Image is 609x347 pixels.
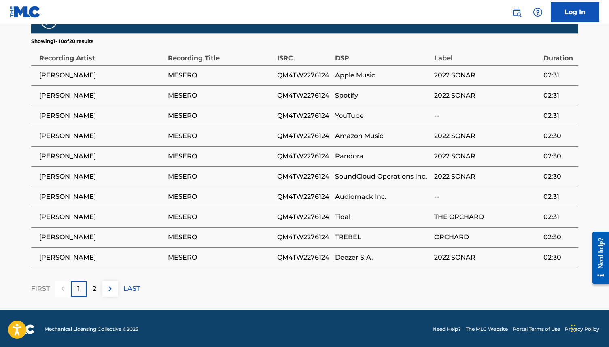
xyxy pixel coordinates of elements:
[543,253,574,262] span: 02:30
[565,326,599,333] a: Privacy Policy
[434,111,539,121] span: --
[434,253,539,262] span: 2022 SONAR
[39,192,164,202] span: [PERSON_NAME]
[543,111,574,121] span: 02:31
[277,253,331,262] span: QM4TW2276124
[543,70,574,80] span: 02:31
[168,131,273,141] span: MESERO
[509,4,525,20] a: Public Search
[335,45,430,63] div: DSP
[123,284,140,294] p: LAST
[168,232,273,242] span: MESERO
[513,326,560,333] a: Portal Terms of Use
[39,253,164,262] span: [PERSON_NAME]
[168,91,273,100] span: MESERO
[168,45,273,63] div: Recording Title
[335,70,430,80] span: Apple Music
[434,131,539,141] span: 2022 SONAR
[39,45,164,63] div: Recording Artist
[335,212,430,222] span: Tidal
[569,308,609,347] iframe: Chat Widget
[10,6,41,18] img: MLC Logo
[39,131,164,141] span: [PERSON_NAME]
[533,7,543,17] img: help
[168,172,273,181] span: MESERO
[433,326,461,333] a: Need Help?
[434,232,539,242] span: ORCHARD
[543,91,574,100] span: 02:31
[39,91,164,100] span: [PERSON_NAME]
[335,172,430,181] span: SoundCloud Operations Inc.
[434,172,539,181] span: 2022 SONAR
[543,172,574,181] span: 02:30
[39,111,164,121] span: [PERSON_NAME]
[543,151,574,161] span: 02:30
[39,212,164,222] span: [PERSON_NAME]
[466,326,508,333] a: The MLC Website
[168,192,273,202] span: MESERO
[335,253,430,262] span: Deezer S.A.
[277,45,331,63] div: ISRC
[335,91,430,100] span: Spotify
[543,192,574,202] span: 02:31
[39,232,164,242] span: [PERSON_NAME]
[277,192,331,202] span: QM4TW2276124
[543,232,574,242] span: 02:30
[168,111,273,121] span: MESERO
[434,212,539,222] span: THE ORCHARD
[93,284,96,294] p: 2
[39,70,164,80] span: [PERSON_NAME]
[434,45,539,63] div: Label
[512,7,522,17] img: search
[277,232,331,242] span: QM4TW2276124
[277,111,331,121] span: QM4TW2276124
[77,284,80,294] p: 1
[434,91,539,100] span: 2022 SONAR
[434,192,539,202] span: --
[586,225,609,290] iframe: Resource Center
[277,131,331,141] span: QM4TW2276124
[543,131,574,141] span: 02:30
[105,284,115,294] img: right
[31,284,50,294] p: FIRST
[335,111,430,121] span: YouTube
[168,212,273,222] span: MESERO
[571,316,576,341] div: Drag
[168,253,273,262] span: MESERO
[530,4,546,20] div: Help
[543,45,574,63] div: Duration
[45,326,138,333] span: Mechanical Licensing Collective © 2025
[277,70,331,80] span: QM4TW2276124
[277,172,331,181] span: QM4TW2276124
[168,70,273,80] span: MESERO
[39,151,164,161] span: [PERSON_NAME]
[277,212,331,222] span: QM4TW2276124
[434,151,539,161] span: 2022 SONAR
[168,151,273,161] span: MESERO
[335,232,430,242] span: TREBEL
[335,151,430,161] span: Pandora
[543,212,574,222] span: 02:31
[39,172,164,181] span: [PERSON_NAME]
[277,91,331,100] span: QM4TW2276124
[31,38,93,45] p: Showing 1 - 10 of 20 results
[434,70,539,80] span: 2022 SONAR
[551,2,599,22] a: Log In
[335,131,430,141] span: Amazon Music
[277,151,331,161] span: QM4TW2276124
[335,192,430,202] span: Audiomack Inc.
